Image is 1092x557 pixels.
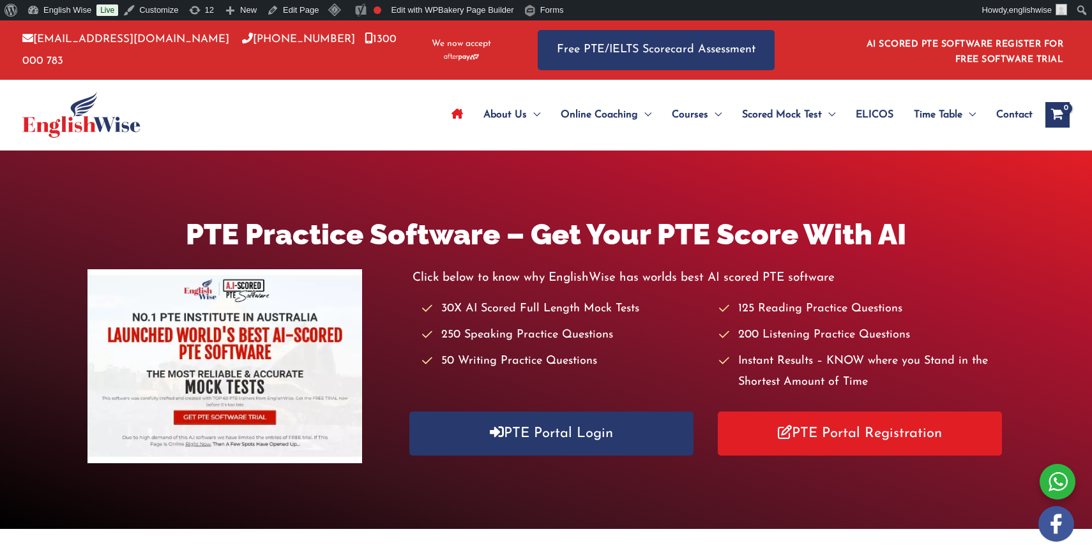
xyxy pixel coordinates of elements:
[527,93,540,137] span: Menu Toggle
[550,93,662,137] a: Online CoachingMenu Toggle
[719,299,1005,320] li: 125 Reading Practice Questions
[538,30,775,70] a: Free PTE/IELTS Scorecard Assessment
[719,351,1005,394] li: Instant Results – KNOW where you Stand in the Shortest Amount of Time
[732,93,846,137] a: Scored Mock TestMenu Toggle
[432,38,491,50] span: We now accept
[986,93,1033,137] a: Contact
[914,93,962,137] span: Time Table
[1045,102,1070,128] a: View Shopping Cart, empty
[422,299,708,320] li: 30X AI Scored Full Length Mock Tests
[638,93,651,137] span: Menu Toggle
[996,93,1033,137] span: Contact
[242,34,355,45] a: [PHONE_NUMBER]
[662,93,732,137] a: CoursesMenu Toggle
[87,269,362,463] img: pte-institute-main
[87,214,1005,255] h1: PTE Practice Software – Get Your PTE Score With AI
[422,351,708,372] li: 50 Writing Practice Questions
[22,92,140,138] img: cropped-ew-logo
[22,34,229,45] a: [EMAIL_ADDRESS][DOMAIN_NAME]
[856,93,893,137] span: ELICOS
[859,29,1070,71] aside: Header Widget 1
[867,40,1064,64] a: AI SCORED PTE SOFTWARE REGISTER FOR FREE SOFTWARE TRIAL
[846,93,904,137] a: ELICOS
[96,4,118,16] a: Live
[1056,4,1067,15] img: ashok kumar
[483,93,527,137] span: About Us
[441,93,1033,137] nav: Site Navigation: Main Menu
[822,93,835,137] span: Menu Toggle
[1038,506,1074,542] img: white-facebook.png
[374,6,381,14] div: Focus keyphrase not set
[904,93,986,137] a: Time TableMenu Toggle
[718,412,1002,456] a: PTE Portal Registration
[1009,5,1052,15] span: englishwise
[672,93,708,137] span: Courses
[22,34,397,66] a: 1300 000 783
[742,93,822,137] span: Scored Mock Test
[413,267,1005,288] p: Click below to know why EnglishWise has worlds best AI scored PTE software
[719,325,1005,346] li: 200 Listening Practice Questions
[962,93,976,137] span: Menu Toggle
[473,93,550,137] a: About UsMenu Toggle
[444,54,479,61] img: Afterpay-Logo
[561,93,638,137] span: Online Coaching
[409,412,694,456] a: PTE Portal Login
[422,325,708,346] li: 250 Speaking Practice Questions
[708,93,722,137] span: Menu Toggle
